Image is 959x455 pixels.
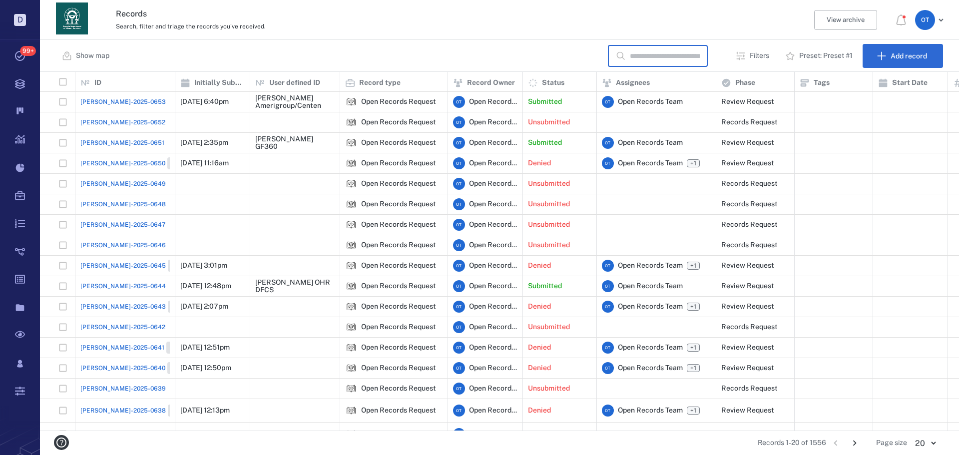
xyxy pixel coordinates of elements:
[469,220,517,230] span: Open Records Team
[469,384,517,394] span: Open Records Team
[688,262,698,270] span: +1
[80,406,166,415] span: [PERSON_NAME]-2025-0638
[453,260,465,272] div: O T
[618,406,683,416] span: Open Records Team
[180,97,229,107] p: [DATE] 6:40pm
[14,14,26,26] p: D
[721,407,774,414] div: Review Request
[453,116,465,128] div: O T
[721,323,778,331] div: Records Request
[80,97,166,106] span: [PERSON_NAME]-2025-0653
[618,158,683,168] span: Open Records Team
[80,282,166,291] a: [PERSON_NAME]-2025-0644
[721,221,778,228] div: Records Request
[80,260,195,272] a: [PERSON_NAME]-2025-0645
[76,51,109,61] p: Show map
[80,405,195,417] a: [PERSON_NAME]-2025-0638
[80,343,164,352] span: [PERSON_NAME]-2025-0641
[269,78,320,88] p: User defined ID
[116,23,266,30] span: Search, filter and triage the records you've received.
[345,239,357,251] img: icon Open Records Request
[735,78,755,88] p: Phase
[469,158,517,168] span: Open Records Team
[721,385,778,392] div: Records Request
[345,219,357,231] div: Open Records Request
[361,200,436,208] div: Open Records Request
[876,438,907,448] span: Page size
[453,96,465,108] div: O T
[255,135,335,151] div: [PERSON_NAME] GF360
[721,344,774,351] div: Review Request
[80,323,165,332] a: [PERSON_NAME]-2025-0642
[892,78,928,88] p: Start Date
[361,262,436,269] div: Open Records Request
[469,117,517,127] span: Open Records Team
[528,117,570,127] p: Unsubmitted
[345,157,357,169] div: Open Records Request
[80,200,166,209] a: [PERSON_NAME]-2025-0648
[721,98,774,105] div: Review Request
[345,178,357,190] img: icon Open Records Request
[169,364,193,373] span: Closed
[847,435,863,451] button: Go to next page
[169,159,193,168] span: Closed
[361,241,436,249] div: Open Records Request
[345,239,357,251] div: Open Records Request
[528,281,562,291] p: Submitted
[80,118,165,127] a: [PERSON_NAME]-2025-0652
[469,138,517,148] span: Open Records Team
[361,139,436,146] div: Open Records Request
[345,428,357,440] div: Open Records Request
[721,364,774,372] div: Review Request
[361,344,436,351] div: Open Records Request
[345,157,357,169] img: icon Open Records Request
[180,281,231,291] p: [DATE] 12:48pm
[469,261,517,271] span: Open Records Team
[453,280,465,292] div: O T
[528,384,570,394] p: Unsubmitted
[255,279,335,294] div: [PERSON_NAME] OHR DFCS
[528,343,551,353] p: Denied
[56,44,117,68] button: Show map
[80,430,165,439] a: [PERSON_NAME]-2025-0637
[602,301,614,313] div: O T
[453,321,465,333] div: O T
[616,78,650,88] p: Assignees
[453,405,465,417] div: O T
[688,364,698,373] span: +1
[721,200,778,208] div: Records Request
[453,178,465,190] div: O T
[80,179,166,188] span: [PERSON_NAME]-2025-0649
[469,363,517,373] span: Open Records Team
[361,303,436,310] div: Open Records Request
[618,302,683,312] span: Open Records Team
[80,384,166,393] a: [PERSON_NAME]-2025-0639
[453,239,465,251] div: O T
[180,363,231,373] p: [DATE] 12:50pm
[826,435,864,451] nav: pagination navigation
[721,159,774,167] div: Review Request
[469,97,517,107] span: Open Records Team
[528,363,551,373] p: Denied
[345,301,357,313] img: icon Open Records Request
[361,323,436,331] div: Open Records Request
[602,137,614,149] div: O T
[80,220,165,229] a: [PERSON_NAME]-2025-0647
[721,118,778,126] div: Records Request
[687,262,700,270] span: +1
[528,302,551,312] p: Denied
[469,199,517,209] span: Open Records Team
[345,405,357,417] img: icon Open Records Request
[80,342,194,354] a: [PERSON_NAME]-2025-0641Closed
[20,46,36,56] span: 99+
[345,116,357,128] img: icon Open Records Request
[618,343,683,353] span: Open Records Team
[528,220,570,230] p: Unsubmitted
[469,406,517,416] span: Open Records Team
[453,342,465,354] div: O T
[618,97,683,107] span: Open Records Team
